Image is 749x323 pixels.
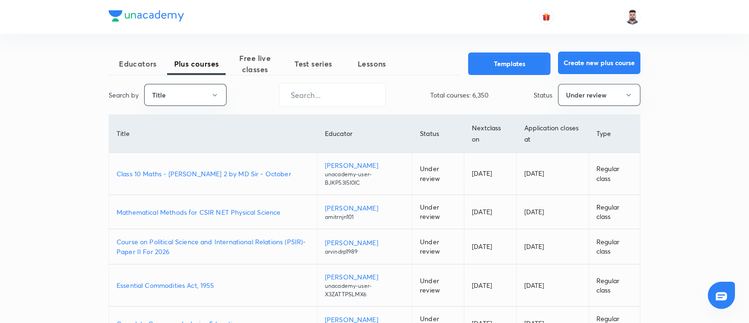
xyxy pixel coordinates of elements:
td: Regular class [588,195,640,229]
img: avatar [542,13,551,21]
th: Title [109,115,317,153]
p: amitrnjn101 [325,213,404,221]
p: [PERSON_NAME] [325,203,404,213]
td: [DATE] [516,195,588,229]
button: Title [144,84,227,106]
p: [PERSON_NAME] [325,238,404,248]
p: [PERSON_NAME] [325,272,404,282]
p: [PERSON_NAME] [325,160,404,170]
td: [DATE] [464,195,516,229]
a: [PERSON_NAME]amitrnjn101 [325,203,404,221]
th: Next class on [464,115,516,153]
button: Templates [468,53,551,75]
button: Create new plus course [558,52,640,74]
p: Search by [109,90,139,100]
td: Under review [412,264,464,307]
img: Company Logo [109,10,184,22]
input: Search... [279,83,385,107]
td: [DATE] [464,229,516,264]
td: Under review [412,229,464,264]
p: unacademy-user-X3ZATTPSLMX6 [325,282,404,299]
td: [DATE] [464,264,516,307]
a: Company Logo [109,10,184,24]
td: Regular class [588,153,640,195]
p: unacademy-user-BJKP53I5I0IC [325,170,404,187]
span: Lessons [343,58,401,69]
a: Class 10 Maths - [PERSON_NAME] 2 by MD Sir - October [117,169,309,179]
td: Regular class [588,264,640,307]
span: Plus courses [167,58,226,69]
td: [DATE] [516,153,588,195]
td: [DATE] [464,153,516,195]
span: Free live classes [226,53,284,75]
button: Under review [558,84,640,106]
a: [PERSON_NAME]unacademy-user-BJKP53I5I0IC [325,160,404,187]
td: [DATE] [516,229,588,264]
th: Type [588,115,640,153]
td: Under review [412,195,464,229]
p: arvindrp1989 [325,248,404,256]
a: Course on Political Science and International Relations (PSIR)-Paper II For 2026 [117,237,309,256]
th: Application closes at [516,115,588,153]
p: Total courses: 6,350 [430,90,489,100]
th: Status [412,115,464,153]
td: Under review [412,153,464,195]
a: Essential Commodities Act, 1955 [117,280,309,290]
td: [DATE] [516,264,588,307]
p: Status [534,90,552,100]
th: Educator [317,115,412,153]
a: [PERSON_NAME]unacademy-user-X3ZATTPSLMX6 [325,272,404,299]
span: Educators [109,58,167,69]
td: Regular class [588,229,640,264]
span: Test series [284,58,343,69]
button: avatar [539,9,554,24]
img: Maharaj Singh [624,9,640,25]
a: Mathematical Methods for CSIR NET Physical Science [117,207,309,217]
a: [PERSON_NAME]arvindrp1989 [325,238,404,256]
